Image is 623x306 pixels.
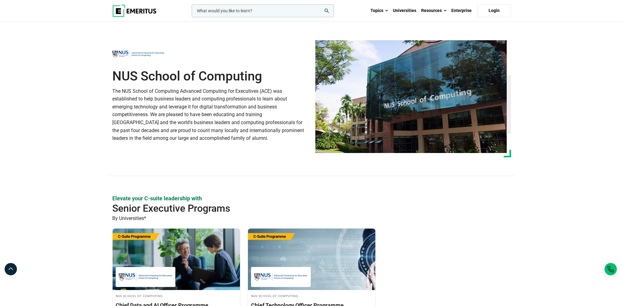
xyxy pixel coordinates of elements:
img: NUS School of Computing [254,270,308,284]
input: woocommerce-product-search-field-0 [192,4,334,17]
img: NUS School of Computing [315,40,507,153]
p: The NUS School of Computing Advanced Computing for Executives (ACE) was established to help busin... [112,87,308,142]
img: NUS School of Computing [119,270,172,284]
h4: NUS School of Computing [251,293,372,298]
p: Elevate your C-suite leadership with [112,194,511,202]
p: By Universities* [112,214,511,222]
a: Login [477,4,511,17]
h2: Senior Executive Programs [112,202,471,214]
img: Chief Data and AI Officer Programme | Online Leadership Course [113,229,240,290]
h1: NUS School of Computing [112,69,308,84]
img: NUS School of Computing [112,48,165,61]
h4: NUS School of Computing [116,293,237,298]
img: Chief Technology Officer Programme | Online Leadership Course [248,229,375,290]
